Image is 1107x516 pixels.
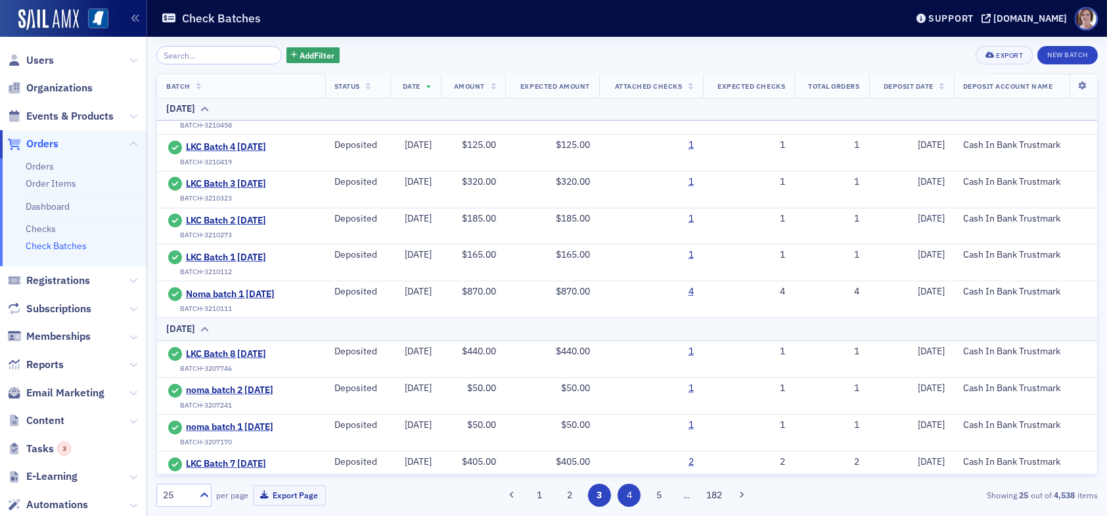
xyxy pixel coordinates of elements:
div: BATCH-3210111 [180,304,232,313]
a: 1 [689,346,694,358]
div: Deposited [334,383,381,394]
a: Organizations [7,81,93,95]
span: [DATE] [918,382,945,394]
span: Tasks [26,442,71,456]
a: Users [7,53,54,68]
a: Dashboard [26,200,70,212]
a: LKC Batch 3 [DATE] [186,178,305,190]
span: [DATE] [405,456,432,467]
div: 1 [803,346,859,358]
img: SailAMX [88,9,108,29]
div: BATCH-3210419 [180,158,232,166]
a: Reports [7,358,64,372]
button: 1 [528,484,551,507]
a: New Batch [1037,48,1098,60]
span: $320.00 [462,176,496,187]
span: [DATE] [918,285,945,297]
span: $125.00 [556,139,590,151]
span: Registrations [26,273,90,288]
div: 2 [712,456,786,468]
div: 2 [803,456,859,468]
div: Support [928,12,974,24]
span: $50.00 [467,419,496,431]
span: … [677,489,696,501]
span: Automations [26,498,88,512]
span: LKC Batch 4 [DATE] [186,141,305,153]
span: $165.00 [462,248,496,260]
a: Content [7,413,64,428]
div: Deposited [334,139,381,151]
div: Cash In Bank Trustmark [963,139,1088,151]
a: LKC Batch 1 [DATE] [186,252,305,264]
div: 1 [803,139,859,151]
div: 3 [57,442,71,456]
div: 1 [803,419,859,431]
span: Deposit Account Name [963,82,1053,91]
span: [DATE] [405,248,432,260]
div: Cash In Bank Trustmark [963,213,1088,225]
span: [DATE] [405,345,432,357]
div: 1 [712,346,786,358]
span: [DATE] [405,285,432,297]
div: BATCH-3210112 [180,268,232,276]
span: Status [334,82,360,91]
a: 1 [689,213,694,225]
button: [DOMAIN_NAME] [982,14,1072,23]
span: $405.00 [462,456,496,467]
button: AddFilter [286,47,340,64]
div: 1 [712,213,786,225]
div: Showing out of items [793,489,1098,501]
span: [DATE] [918,176,945,187]
span: Total Orders [808,82,859,91]
a: noma batch 1 [DATE] [186,421,305,433]
div: Cash In Bank Trustmark [963,346,1088,358]
span: Add Filter [300,49,334,61]
div: BATCH-3207170 [180,438,232,446]
a: LKC Batch 7 [DATE] [186,458,305,470]
div: BATCH-3210273 [180,231,232,239]
span: $185.00 [462,212,496,224]
div: Deposited [334,346,381,358]
div: 1 [803,213,859,225]
a: Noma batch 1 [DATE] [186,289,305,300]
div: 1 [712,419,786,431]
span: noma batch 2 [DATE] [186,385,305,396]
span: $165.00 [556,248,590,260]
div: 1 [803,176,859,188]
a: 1 [689,419,694,431]
a: 4 [689,286,694,298]
span: Orders [26,137,58,151]
div: Deposited [334,176,381,188]
button: 3 [588,484,611,507]
div: [DATE] [166,102,195,116]
a: E-Learning [7,469,78,484]
div: [DOMAIN_NAME] [993,12,1067,24]
span: [DATE] [918,212,945,224]
span: Organizations [26,81,93,95]
div: BATCH-3210323 [180,194,232,202]
div: BATCH-3207746 [180,364,232,373]
span: $185.00 [556,212,590,224]
span: Batch [166,82,191,91]
span: $320.00 [556,176,590,187]
a: SailAMX [18,9,79,30]
a: 1 [689,383,694,394]
button: 182 [703,484,726,507]
span: Date [403,82,420,91]
input: Search… [156,46,282,64]
span: [DATE] [918,345,945,357]
span: $125.00 [462,139,496,151]
span: Users [26,53,54,68]
span: Profile [1075,7,1098,30]
span: Subscriptions [26,302,91,316]
span: $870.00 [462,285,496,297]
strong: 25 [1017,489,1031,501]
span: [DATE] [918,456,945,467]
div: 1 [712,249,786,261]
span: Deposit Date [884,82,934,91]
a: LKC Batch 2 [DATE] [186,215,305,227]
